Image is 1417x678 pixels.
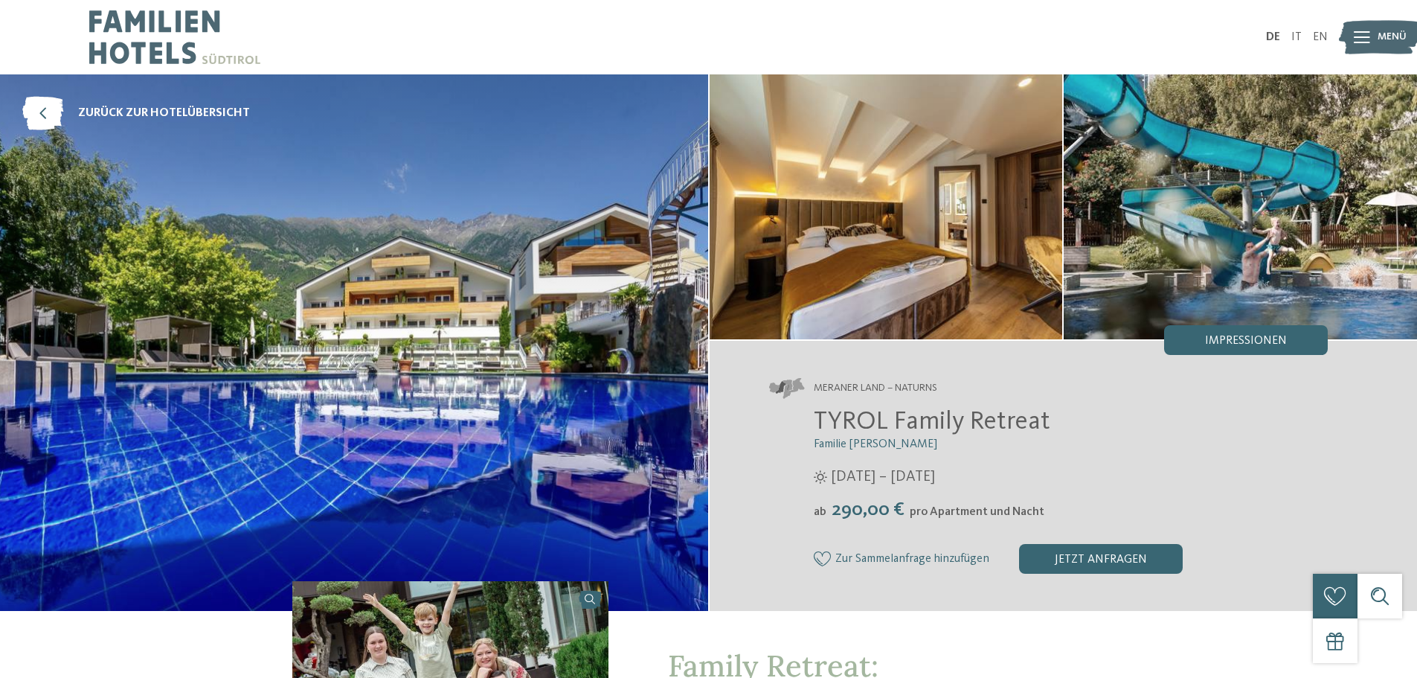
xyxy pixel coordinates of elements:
[814,438,937,450] span: Familie [PERSON_NAME]
[814,381,937,396] span: Meraner Land – Naturns
[1266,31,1280,43] a: DE
[1064,74,1417,339] img: Das Familienhotel in Naturns der Extraklasse
[22,97,250,130] a: zurück zur Hotelübersicht
[1313,31,1328,43] a: EN
[814,409,1050,435] span: TYROL Family Retreat
[831,467,935,487] span: [DATE] – [DATE]
[910,506,1044,518] span: pro Apartment und Nacht
[814,506,826,518] span: ab
[814,470,827,484] i: Öffnungszeiten im Sommer
[1019,544,1183,574] div: jetzt anfragen
[1291,31,1302,43] a: IT
[710,74,1063,339] img: Das Familienhotel in Naturns der Extraklasse
[828,500,908,519] span: 290,00 €
[1205,335,1287,347] span: Impressionen
[1378,30,1407,45] span: Menü
[78,105,250,121] span: zurück zur Hotelübersicht
[835,553,989,566] span: Zur Sammelanfrage hinzufügen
